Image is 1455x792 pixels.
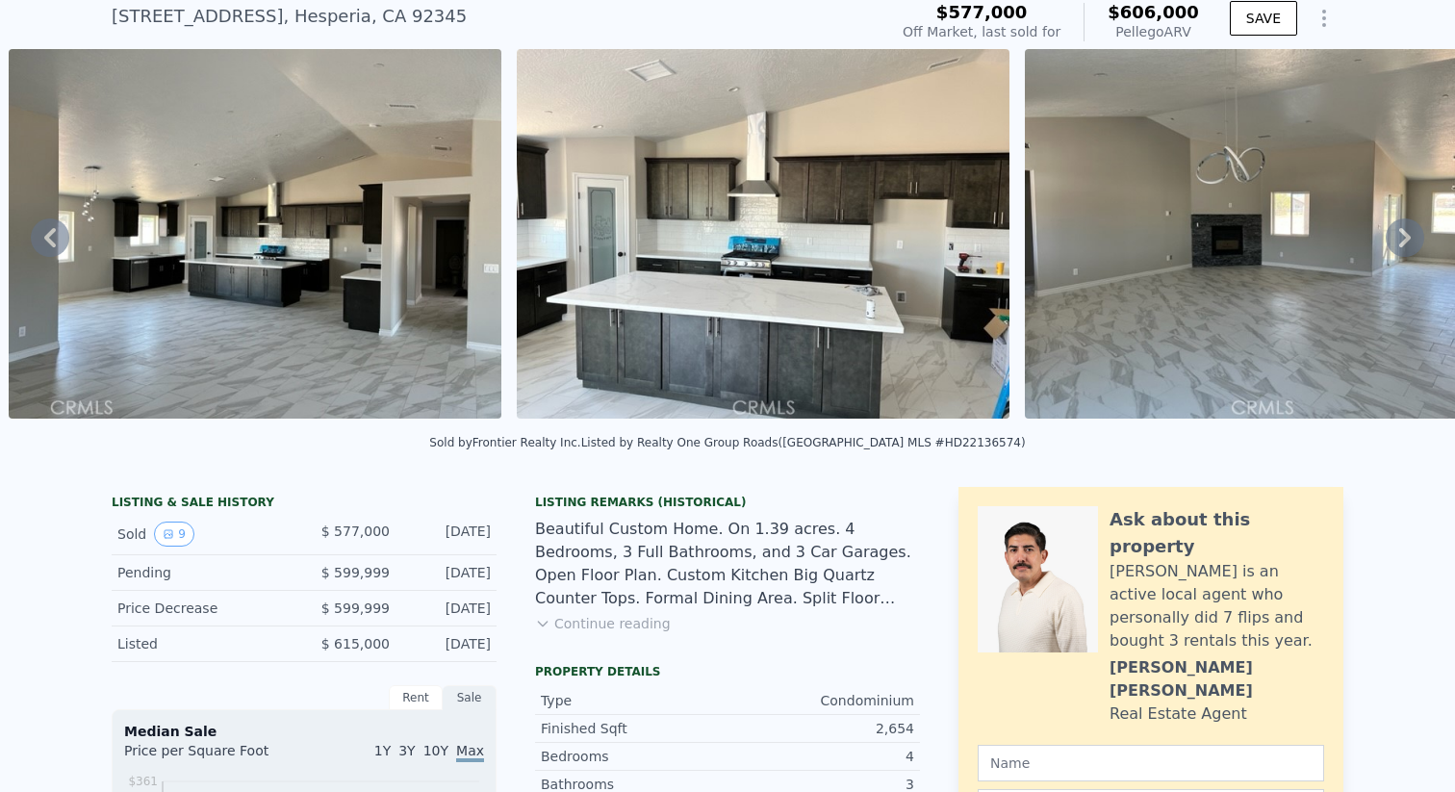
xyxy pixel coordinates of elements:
[321,600,390,616] span: $ 599,999
[903,22,1060,41] div: Off Market, last sold for
[9,49,501,419] img: Sale: 164583838 Parcel: 126752442
[727,747,914,766] div: 4
[423,743,448,758] span: 10Y
[321,636,390,651] span: $ 615,000
[535,518,920,610] div: Beautiful Custom Home. On 1.39 acres. 4 Bedrooms, 3 Full Bathrooms, and 3 Car Garages. Open Floor...
[429,436,580,449] div: Sold by Frontier Realty Inc .
[405,599,491,618] div: [DATE]
[117,522,289,547] div: Sold
[321,524,390,539] span: $ 577,000
[117,599,289,618] div: Price Decrease
[541,719,727,738] div: Finished Sqft
[405,634,491,653] div: [DATE]
[581,436,1026,449] div: Listed by Realty One Group Roads ([GEOGRAPHIC_DATA] MLS #HD22136574)
[124,741,304,772] div: Price per Square Foot
[1108,22,1199,41] div: Pellego ARV
[389,685,443,710] div: Rent
[398,743,415,758] span: 3Y
[517,49,1009,419] img: Sale: 164583838 Parcel: 126752442
[1110,656,1324,703] div: [PERSON_NAME] [PERSON_NAME]
[1110,506,1324,560] div: Ask about this property
[112,495,497,514] div: LISTING & SALE HISTORY
[1230,1,1297,36] button: SAVE
[535,614,671,633] button: Continue reading
[936,2,1028,22] span: $577,000
[535,495,920,510] div: Listing Remarks (Historical)
[541,747,727,766] div: Bedrooms
[1110,560,1324,652] div: [PERSON_NAME] is an active local agent who personally did 7 flips and bought 3 rentals this year.
[535,664,920,679] div: Property details
[727,691,914,710] div: Condominium
[1110,703,1247,726] div: Real Estate Agent
[405,563,491,582] div: [DATE]
[117,634,289,653] div: Listed
[1108,2,1199,22] span: $606,000
[117,563,289,582] div: Pending
[154,522,194,547] button: View historical data
[443,685,497,710] div: Sale
[978,745,1324,781] input: Name
[456,743,484,762] span: Max
[128,775,158,788] tspan: $361
[321,565,390,580] span: $ 599,999
[112,3,467,30] div: [STREET_ADDRESS] , Hesperia , CA 92345
[405,522,491,547] div: [DATE]
[541,691,727,710] div: Type
[374,743,391,758] span: 1Y
[124,722,484,741] div: Median Sale
[727,719,914,738] div: 2,654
